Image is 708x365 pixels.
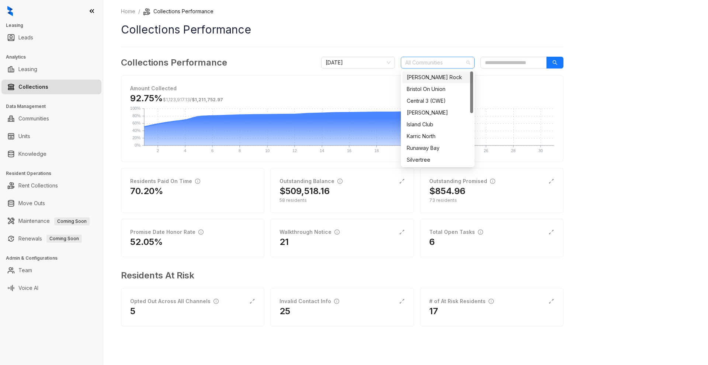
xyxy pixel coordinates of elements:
[249,298,255,304] span: expand-alt
[1,129,101,144] li: Units
[1,147,101,161] li: Knowledge
[429,305,438,317] h2: 17
[326,57,391,68] span: August 2025
[1,281,101,295] li: Voice AI
[548,229,554,235] span: expand-alt
[6,170,103,177] h3: Resident Operations
[1,62,101,77] li: Leasing
[407,85,469,93] div: Bristol On Union
[334,229,340,235] span: info-circle
[18,196,45,211] a: Move Outs
[1,214,101,228] li: Maintenance
[407,97,469,105] div: Central 3 (CWE)
[484,148,488,153] text: 26
[334,299,339,304] span: info-circle
[320,148,324,153] text: 14
[292,148,297,153] text: 12
[132,136,140,140] text: 20%
[407,156,469,164] div: Silvertree
[130,185,163,197] h2: 70.20%
[138,7,140,15] li: /
[130,236,163,248] h2: 52.05%
[407,144,469,152] div: Runaway Bay
[280,305,290,317] h2: 25
[157,148,159,153] text: 2
[130,92,223,104] h3: 92.75%
[121,21,563,38] h1: Collections Performance
[407,73,469,81] div: [PERSON_NAME] Rock
[280,297,339,305] div: Invalid Contact Info
[548,178,554,184] span: expand-alt
[130,228,204,236] div: Promise Date Honor Rate
[6,54,103,60] h3: Analytics
[195,179,200,184] span: info-circle
[214,299,219,304] span: info-circle
[407,132,469,140] div: Karric North
[46,235,82,243] span: Coming Soon
[132,128,140,133] text: 40%
[402,142,473,154] div: Runaway Bay
[6,103,103,110] h3: Data Management
[1,30,101,45] li: Leads
[280,185,330,197] h2: $509,518.16
[18,178,58,193] a: Rent Collections
[163,97,223,102] span: /
[132,113,140,118] text: 80%
[130,85,177,91] strong: Amount Collected
[135,143,140,147] text: 0%
[429,177,495,185] div: Outstanding Promised
[402,83,473,95] div: Bristol On Union
[184,148,186,153] text: 4
[407,120,469,129] div: Island Club
[538,148,543,153] text: 30
[374,148,379,153] text: 18
[18,129,30,144] a: Units
[265,148,270,153] text: 10
[130,106,140,110] text: 100%
[402,107,473,119] div: Delmar
[130,177,200,185] div: Residents Paid On Time
[6,255,103,262] h3: Admin & Configurations
[548,298,554,304] span: expand-alt
[399,178,405,184] span: expand-alt
[489,299,494,304] span: info-circle
[402,154,473,166] div: Silvertree
[1,178,101,193] li: Rent Collections
[1,111,101,126] li: Communities
[18,111,49,126] a: Communities
[130,297,219,305] div: Opted Out Across All Channels
[130,305,135,317] h2: 5
[143,7,214,15] li: Collections Performance
[121,269,558,282] h3: Residents At Risk
[280,197,405,204] div: 58 residents
[429,228,483,236] div: Total Open Tasks
[18,231,82,246] a: RenewalsComing Soon
[18,80,48,94] a: Collections
[429,236,435,248] h2: 6
[280,236,289,248] h2: 21
[192,97,223,102] span: $1,211,752.97
[429,185,465,197] h2: $854.96
[347,148,351,153] text: 16
[399,229,405,235] span: expand-alt
[7,6,13,16] img: logo
[478,229,483,235] span: info-circle
[402,130,473,142] div: Karric North
[18,281,38,295] a: Voice AI
[1,196,101,211] li: Move Outs
[198,229,204,235] span: info-circle
[407,109,469,117] div: [PERSON_NAME]
[337,179,343,184] span: info-circle
[280,177,343,185] div: Outstanding Balance
[163,97,190,102] span: $1,123,917.13
[18,147,46,161] a: Knowledge
[402,71,473,83] div: Brant Rock
[54,217,90,225] span: Coming Soon
[429,297,494,305] div: # of At Risk Residents
[490,179,495,184] span: info-circle
[239,148,241,153] text: 8
[402,119,473,130] div: Island Club
[132,121,140,125] text: 60%
[6,22,103,29] h3: Leasing
[18,62,37,77] a: Leasing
